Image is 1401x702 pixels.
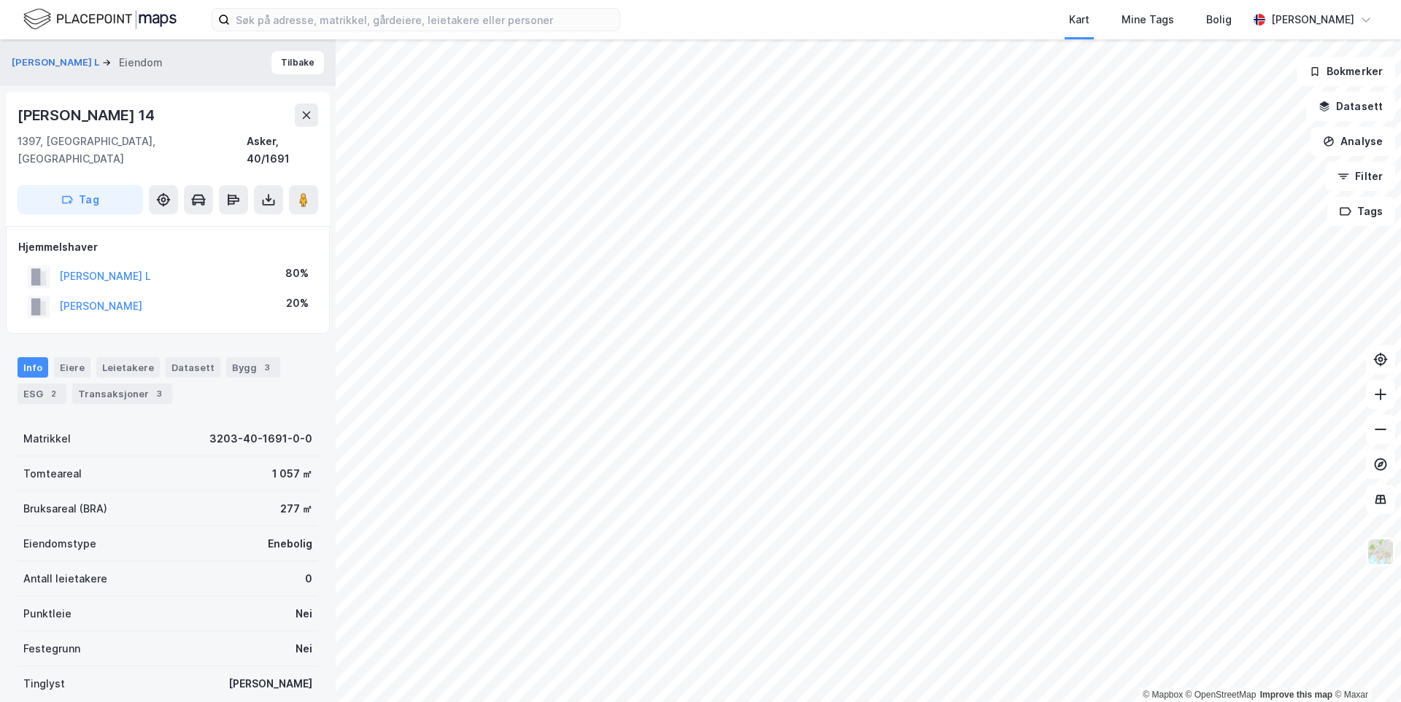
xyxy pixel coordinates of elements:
div: Tomteareal [23,465,82,483]
img: logo.f888ab2527a4732fd821a326f86c7f29.svg [23,7,177,32]
button: [PERSON_NAME] L [12,55,102,70]
button: Bokmerker [1297,57,1395,86]
div: Transaksjoner [72,383,172,404]
div: Bygg [226,357,280,378]
button: Tilbake [271,51,324,74]
div: Datasett [166,357,220,378]
div: Info [18,357,48,378]
iframe: Chat Widget [1328,632,1401,702]
div: Festegrunn [23,640,80,658]
div: Bolig [1206,11,1232,28]
input: Søk på adresse, matrikkel, gårdeiere, leietakere eller personer [230,9,620,31]
div: 20% [286,295,309,312]
div: 1 057 ㎡ [272,465,312,483]
div: Mine Tags [1122,11,1174,28]
button: Filter [1325,162,1395,191]
div: 277 ㎡ [280,500,312,518]
div: [PERSON_NAME] 14 [18,104,158,127]
div: 3 [260,360,274,375]
div: Enebolig [268,535,312,553]
div: Nei [296,640,312,658]
div: Kontrollprogram for chat [1328,632,1401,702]
div: Asker, 40/1691 [247,133,318,168]
div: 80% [285,265,309,282]
div: Hjemmelshaver [18,238,317,256]
img: Z [1367,538,1394,566]
div: Leietakere [96,357,160,378]
div: Antall leietakere [23,570,107,588]
div: ESG [18,383,66,404]
div: 1397, [GEOGRAPHIC_DATA], [GEOGRAPHIC_DATA] [18,133,247,168]
div: Nei [296,605,312,623]
div: [PERSON_NAME] [228,675,312,693]
button: Analyse [1311,127,1395,156]
button: Tags [1327,197,1395,226]
a: Improve this map [1260,690,1332,700]
div: 2 [46,386,61,401]
div: Eiendomstype [23,535,96,553]
div: [PERSON_NAME] [1271,11,1354,28]
a: Mapbox [1143,690,1183,700]
div: Kart [1069,11,1089,28]
div: Punktleie [23,605,72,623]
div: Eiendom [119,54,163,71]
div: 3203-40-1691-0-0 [209,430,312,448]
button: Datasett [1306,92,1395,121]
div: Tinglyst [23,675,65,693]
div: Bruksareal (BRA) [23,500,107,518]
div: Eiere [54,357,90,378]
a: OpenStreetMap [1186,690,1257,700]
button: Tag [18,185,143,214]
div: Matrikkel [23,430,71,448]
div: 3 [152,386,166,401]
div: 0 [305,570,312,588]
